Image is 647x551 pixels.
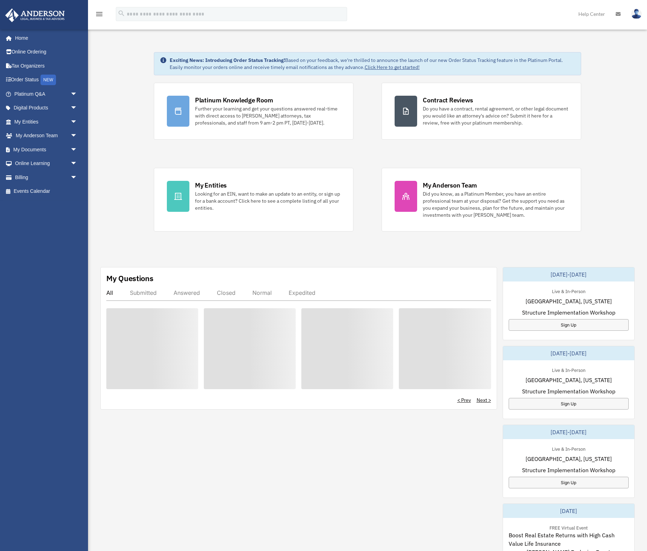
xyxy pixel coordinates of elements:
a: Next > [477,397,491,404]
div: Expedited [289,289,315,296]
div: All [106,289,113,296]
span: arrow_drop_down [70,157,84,171]
a: < Prev [457,397,471,404]
a: Sign Up [509,398,629,410]
i: search [118,9,125,17]
span: Structure Implementation Workshop [522,308,615,317]
a: My Entities Looking for an EIN, want to make an update to an entity, or sign up for a bank accoun... [154,168,353,232]
a: Billingarrow_drop_down [5,170,88,184]
div: Submitted [130,289,157,296]
div: FREE Virtual Event [544,524,593,531]
div: Answered [174,289,200,296]
img: Anderson Advisors Platinum Portal [3,8,67,22]
span: [GEOGRAPHIC_DATA], [US_STATE] [526,297,612,305]
div: Live & In-Person [546,366,591,373]
span: Boost Real Estate Returns with High Cash Value Life Insurance [509,531,629,548]
span: arrow_drop_down [70,101,84,115]
span: arrow_drop_down [70,170,84,185]
a: Sign Up [509,319,629,331]
div: My Entities [195,181,227,190]
span: [GEOGRAPHIC_DATA], [US_STATE] [526,455,612,463]
span: arrow_drop_down [70,87,84,101]
div: Do you have a contract, rental agreement, or other legal document you would like an attorney's ad... [423,105,568,126]
a: Order StatusNEW [5,73,88,87]
strong: Exciting News: Introducing Order Status Tracking! [170,57,285,63]
span: arrow_drop_down [70,115,84,129]
div: NEW [40,75,56,85]
div: Normal [252,289,272,296]
i: menu [95,10,103,18]
div: [DATE]-[DATE] [503,346,635,360]
a: Contract Reviews Do you have a contract, rental agreement, or other legal document you would like... [382,83,581,140]
span: Structure Implementation Workshop [522,466,615,474]
img: User Pic [631,9,642,19]
a: My Documentsarrow_drop_down [5,142,88,157]
a: My Anderson Team Did you know, as a Platinum Member, you have an entire professional team at your... [382,168,581,232]
div: Contract Reviews [423,96,473,104]
a: Platinum Q&Aarrow_drop_down [5,87,88,101]
div: My Questions [106,273,153,284]
a: My Anderson Teamarrow_drop_down [5,129,88,143]
a: Home [5,31,84,45]
div: My Anderson Team [423,181,477,190]
div: Looking for an EIN, want to make an update to an entity, or sign up for a bank account? Click her... [195,190,340,211]
span: arrow_drop_down [70,142,84,157]
div: [DATE] [503,504,635,518]
div: Closed [217,289,235,296]
div: Live & In-Person [546,445,591,452]
div: Based on your feedback, we're thrilled to announce the launch of our new Order Status Tracking fe... [170,57,575,71]
a: Online Learningarrow_drop_down [5,157,88,171]
span: [GEOGRAPHIC_DATA], [US_STATE] [526,376,612,384]
span: arrow_drop_down [70,129,84,143]
div: [DATE]-[DATE] [503,425,635,439]
div: Did you know, as a Platinum Member, you have an entire professional team at your disposal? Get th... [423,190,568,218]
a: Online Ordering [5,45,88,59]
div: Live & In-Person [546,287,591,294]
a: menu [95,12,103,18]
span: Structure Implementation Workshop [522,387,615,395]
a: Platinum Knowledge Room Further your learning and get your questions answered real-time with dire... [154,83,353,140]
a: Click Here to get started! [365,64,420,70]
a: Tax Organizers [5,59,88,73]
a: Sign Up [509,477,629,488]
a: My Entitiesarrow_drop_down [5,115,88,129]
a: Digital Productsarrow_drop_down [5,101,88,115]
div: Platinum Knowledge Room [195,96,273,104]
a: Events Calendar [5,184,88,198]
div: Further your learning and get your questions answered real-time with direct access to [PERSON_NAM... [195,105,340,126]
div: [DATE]-[DATE] [503,267,635,281]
